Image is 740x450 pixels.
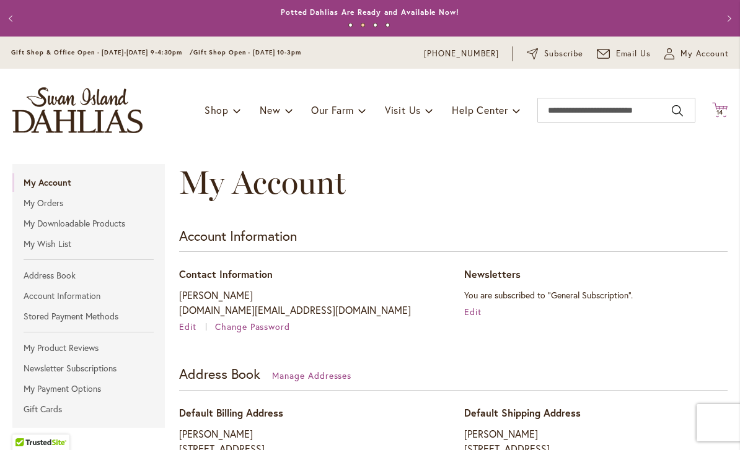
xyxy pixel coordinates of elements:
span: Subscribe [544,48,583,60]
span: Shop [205,103,229,116]
span: Visit Us [385,103,421,116]
strong: My Account [12,173,165,192]
a: Edit [464,306,482,318]
a: My Wish List [12,235,165,253]
p: [PERSON_NAME] [DOMAIN_NAME][EMAIL_ADDRESS][DOMAIN_NAME] [179,288,443,318]
button: 3 of 4 [373,23,377,27]
span: Default Billing Address [179,406,283,419]
a: Gift Cards [12,400,165,418]
a: Email Us [597,48,651,60]
a: Potted Dahlias Are Ready and Available Now! [281,7,459,17]
span: Edit [179,321,196,332]
a: Subscribe [527,48,583,60]
span: 14 [716,108,724,116]
a: Manage Addresses [272,370,352,381]
a: Address Book [12,266,165,285]
span: Gift Shop Open - [DATE] 10-3pm [193,48,301,56]
a: Account Information [12,287,165,305]
a: Edit [179,321,213,332]
span: Gift Shop & Office Open - [DATE]-[DATE] 9-4:30pm / [11,48,193,56]
span: Email Us [616,48,651,60]
a: Change Password [215,321,291,332]
strong: Account Information [179,227,297,244]
button: 1 of 4 [348,23,353,27]
a: Newsletter Subscriptions [12,359,165,378]
span: Help Center [452,103,508,116]
span: My Account [681,48,729,60]
button: My Account [664,48,729,60]
a: Stored Payment Methods [12,307,165,326]
span: Default Shipping Address [464,406,581,419]
button: 4 of 4 [385,23,390,27]
a: My Orders [12,194,165,212]
span: Contact Information [179,267,273,280]
p: You are subscribed to "General Subscription". [464,288,728,303]
a: [PHONE_NUMBER] [424,48,499,60]
span: Our Farm [311,103,353,116]
a: store logo [12,87,143,133]
a: My Downloadable Products [12,214,165,233]
strong: Address Book [179,365,260,383]
span: My Account [179,163,346,202]
span: New [260,103,280,116]
button: 2 of 4 [361,23,365,27]
button: 14 [712,102,728,119]
a: My Product Reviews [12,339,165,357]
iframe: Launch Accessibility Center [9,406,44,441]
button: Next [715,6,740,31]
span: Newsletters [464,267,521,280]
a: My Payment Options [12,379,165,398]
